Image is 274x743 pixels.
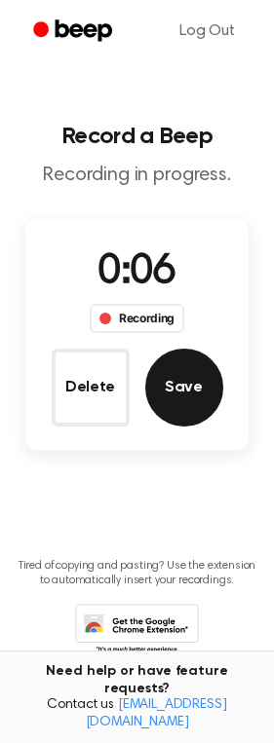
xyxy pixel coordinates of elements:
[16,164,258,188] p: Recording in progress.
[98,252,176,293] span: 0:06
[52,349,130,427] button: Delete Audio Record
[12,697,262,731] span: Contact us
[16,559,258,588] p: Tired of copying and pasting? Use the extension to automatically insert your recordings.
[16,125,258,148] h1: Record a Beep
[145,349,223,427] button: Save Audio Record
[20,13,130,51] a: Beep
[90,304,184,333] div: Recording
[160,8,254,55] a: Log Out
[86,698,227,729] a: [EMAIL_ADDRESS][DOMAIN_NAME]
